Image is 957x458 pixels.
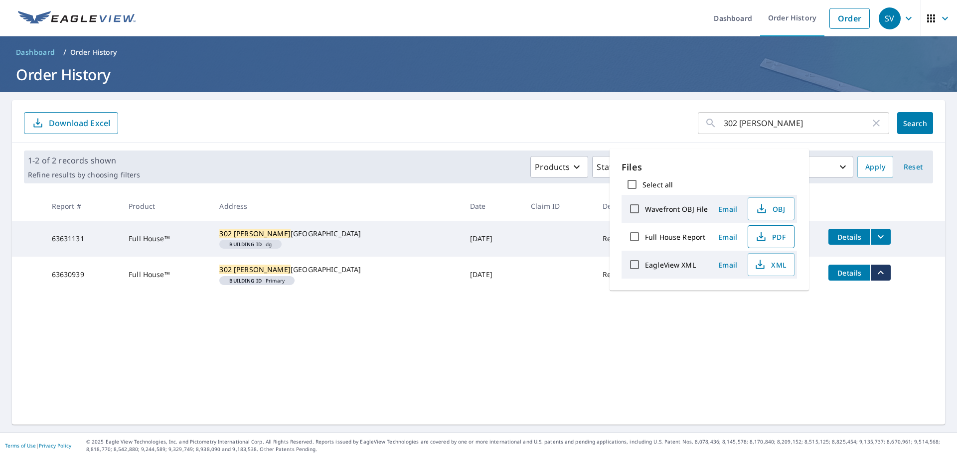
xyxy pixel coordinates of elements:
button: detailsBtn-63631131 [828,229,870,245]
label: Wavefront OBJ File [645,204,708,214]
p: Download Excel [49,118,110,129]
button: Status [592,156,639,178]
button: Email [712,229,744,245]
a: Dashboard [12,44,59,60]
span: Details [834,232,864,242]
td: 63631131 [44,221,121,257]
span: Details [834,268,864,278]
th: Address [211,191,462,221]
button: Search [897,112,933,134]
td: Full House™ [121,221,211,257]
span: Dashboard [16,47,55,57]
p: Refine results by choosing filters [28,170,140,179]
td: Regular [595,257,664,293]
span: PDF [754,231,786,243]
p: Order History [70,47,117,57]
button: Email [712,201,744,217]
mark: 302 [PERSON_NAME] [219,229,291,238]
a: Terms of Use [5,442,36,449]
span: Email [716,232,740,242]
span: XML [754,259,786,271]
button: filesDropdownBtn-63631131 [870,229,891,245]
div: [GEOGRAPHIC_DATA] [219,229,454,239]
span: Email [716,260,740,270]
nav: breadcrumb [12,44,945,60]
button: Apply [857,156,893,178]
th: Delivery [595,191,664,221]
button: Download Excel [24,112,118,134]
td: Regular [595,221,664,257]
span: dg [223,242,278,247]
li: / [63,46,66,58]
label: Select all [642,180,673,189]
th: Date [462,191,523,221]
em: Building ID [229,278,262,283]
p: Products [535,161,570,173]
th: Product [121,191,211,221]
h1: Order History [12,64,945,85]
em: Building ID [229,242,262,247]
span: Primary [223,278,291,283]
p: | [5,443,71,449]
a: Privacy Policy [39,442,71,449]
span: Email [716,204,740,214]
td: 63630939 [44,257,121,293]
div: [GEOGRAPHIC_DATA] [219,265,454,275]
span: Reset [901,161,925,173]
img: EV Logo [18,11,136,26]
button: Reset [897,156,929,178]
mark: 302 [PERSON_NAME] [219,265,291,274]
button: Email [712,257,744,273]
span: Apply [865,161,885,173]
span: Search [905,119,925,128]
a: Order [829,8,870,29]
td: [DATE] [462,257,523,293]
p: Status [597,161,621,173]
span: OBJ [754,203,786,215]
button: Products [530,156,588,178]
th: Claim ID [523,191,594,221]
button: detailsBtn-63630939 [828,265,870,281]
button: XML [748,253,795,276]
div: SV [879,7,901,29]
p: 1-2 of 2 records shown [28,154,140,166]
button: filesDropdownBtn-63630939 [870,265,891,281]
p: Files [622,160,797,174]
td: Full House™ [121,257,211,293]
td: [DATE] [462,221,523,257]
th: Report # [44,191,121,221]
button: OBJ [748,197,795,220]
label: EagleView XML [645,260,696,270]
input: Address, Report #, Claim ID, etc. [724,109,870,137]
label: Full House Report [645,232,705,242]
button: PDF [748,225,795,248]
p: © 2025 Eagle View Technologies, Inc. and Pictometry International Corp. All Rights Reserved. Repo... [86,438,952,453]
